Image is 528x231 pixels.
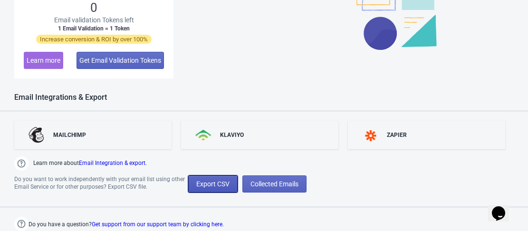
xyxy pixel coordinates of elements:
[36,35,152,44] span: Increase conversion & ROI by over 100%
[27,57,60,64] span: Learn more
[488,193,518,221] iframe: chat widget
[79,57,161,64] span: Get Email Validation Tokens
[14,217,29,231] img: help.png
[24,52,63,69] button: Learn more
[29,219,224,230] span: Do you have a question?
[92,221,224,228] a: Get support from our support team by clicking here.
[14,175,188,192] div: Do you want to work independently with your email list using other Email Service or for other pur...
[53,131,86,139] div: MAILCHIMP
[77,52,164,69] button: Get Email Validation Tokens
[14,156,29,171] img: help.png
[387,131,407,139] div: ZAPIER
[29,127,46,143] img: mailchimp.png
[54,15,134,25] span: Email validation Tokens left
[79,160,145,166] a: Email Integration & export
[188,175,238,192] button: Export CSV
[242,175,307,192] button: Collected Emails
[250,180,298,188] span: Collected Emails
[195,130,212,141] img: klaviyo.png
[362,130,379,141] img: zapier.svg
[196,180,230,188] span: Export CSV
[220,131,244,139] div: KLAVIYO
[33,159,147,171] span: Learn more about .
[58,25,130,32] span: 1 Email Validation = 1 Token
